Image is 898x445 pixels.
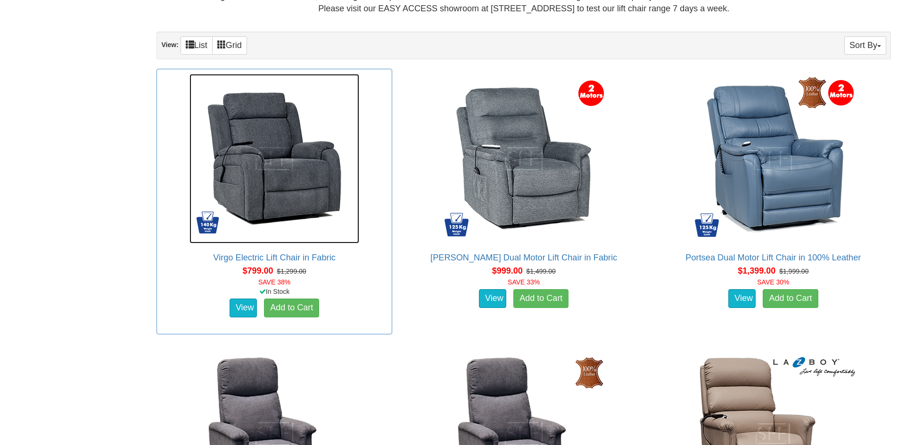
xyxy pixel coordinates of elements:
[161,41,178,49] strong: View:
[212,36,247,55] a: Grid
[685,253,861,262] a: Portsea Dual Motor Lift Chair in 100% Leather
[513,289,568,308] a: Add to Cart
[181,36,213,55] a: List
[527,267,556,275] del: $1,499.00
[757,278,789,286] font: SAVE 30%
[264,299,319,317] a: Add to Cart
[728,289,756,308] a: View
[155,287,394,296] div: In Stock
[189,74,359,243] img: Virgo Electric Lift Chair in Fabric
[779,267,808,275] del: $1,999.00
[242,266,273,275] span: $799.00
[738,266,775,275] span: $1,399.00
[430,253,617,262] a: [PERSON_NAME] Dual Motor Lift Chair in Fabric
[258,278,290,286] font: SAVE 38%
[844,36,886,55] button: Sort By
[479,289,506,308] a: View
[492,266,523,275] span: $999.00
[508,278,540,286] font: SAVE 33%
[763,289,818,308] a: Add to Cart
[688,74,858,243] img: Portsea Dual Motor Lift Chair in 100% Leather
[277,267,306,275] del: $1,299.00
[213,253,335,262] a: Virgo Electric Lift Chair in Fabric
[439,74,609,243] img: Bristow Dual Motor Lift Chair in Fabric
[230,299,257,317] a: View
